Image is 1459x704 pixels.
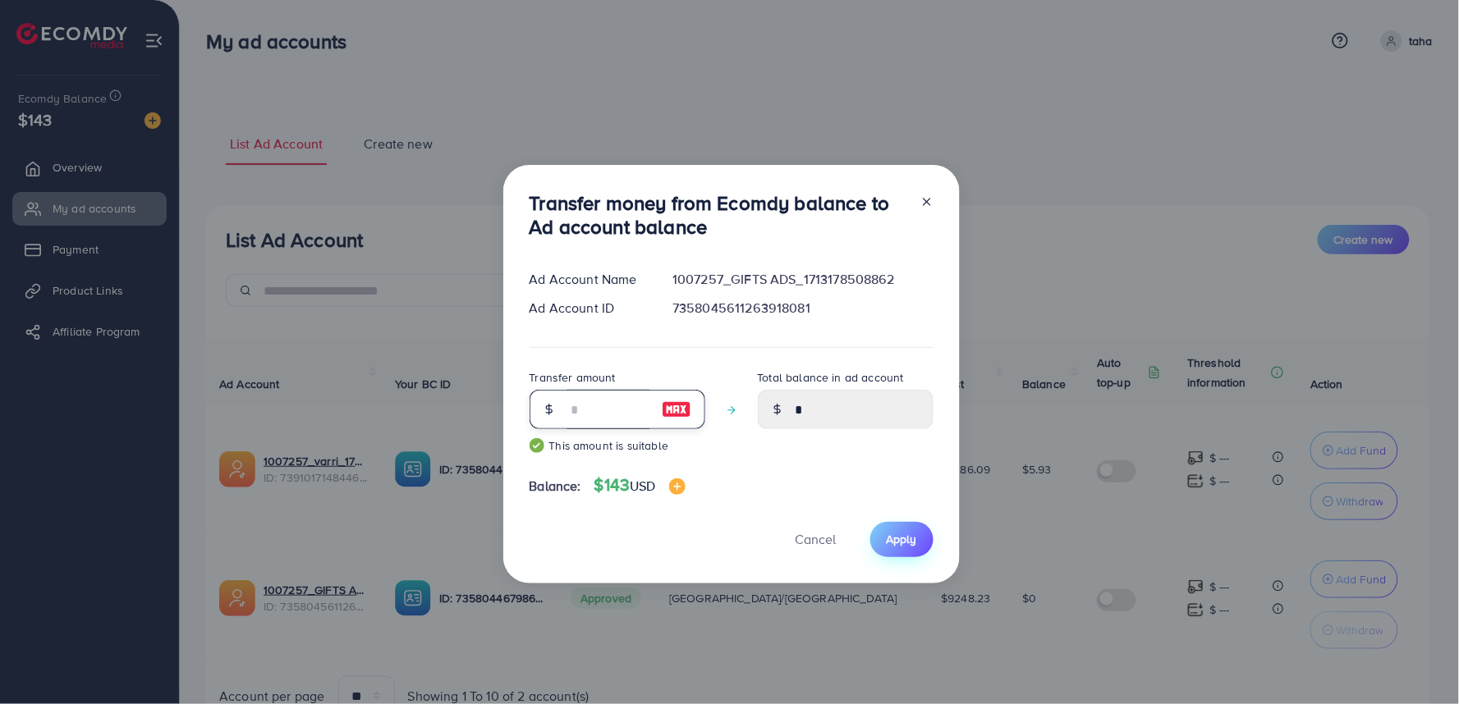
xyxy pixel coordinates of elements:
label: Transfer amount [530,369,616,386]
button: Cancel [775,522,857,557]
span: Cancel [796,530,837,548]
span: Balance: [530,477,581,496]
h4: $143 [594,475,686,496]
div: Ad Account Name [516,270,660,289]
h3: Transfer money from Ecomdy balance to Ad account balance [530,191,907,239]
label: Total balance in ad account [758,369,904,386]
div: 1007257_GIFTS ADS_1713178508862 [659,270,946,289]
button: Apply [870,522,934,557]
span: Apply [887,531,917,547]
div: 7358045611263918081 [659,299,946,318]
span: USD [630,477,655,495]
iframe: Chat [1389,630,1447,692]
img: image [662,400,691,419]
img: guide [530,438,544,453]
small: This amount is suitable [530,437,705,454]
img: image [669,478,686,495]
div: Ad Account ID [516,299,660,318]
